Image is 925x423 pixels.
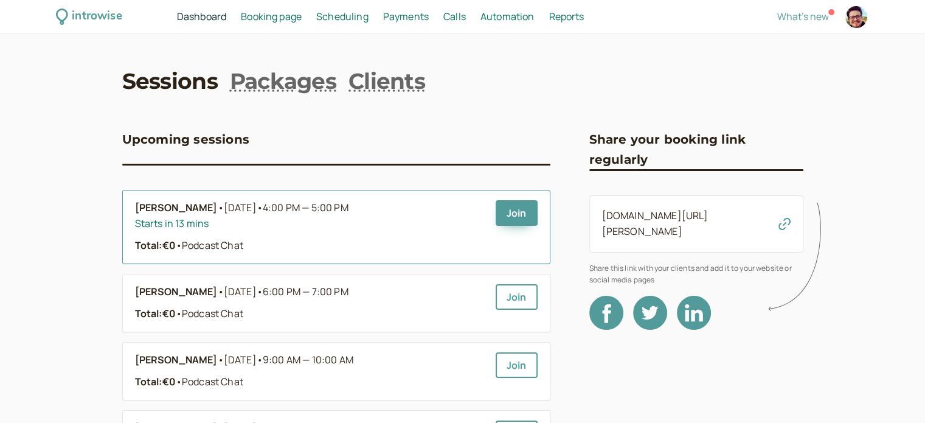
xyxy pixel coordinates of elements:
[496,200,538,226] a: Join
[177,10,226,23] span: Dashboard
[135,375,176,388] strong: Total: €0
[135,216,486,232] div: Starts in 13 mins
[176,239,182,252] span: •
[135,352,486,390] a: [PERSON_NAME]•[DATE]•9:00 AM — 10:00 AMTotal:€0•Podcast Chat
[589,130,803,169] h3: Share your booking link regularly
[348,66,425,96] a: Clients
[480,10,535,23] span: Automation
[135,284,218,300] b: [PERSON_NAME]
[257,353,263,366] span: •
[135,307,176,320] strong: Total: €0
[122,66,218,96] a: Sessions
[218,200,224,216] span: •
[383,9,429,25] a: Payments
[777,10,829,23] span: What's new
[176,239,243,252] span: Podcast Chat
[224,200,348,216] span: [DATE]
[589,262,803,286] span: Share this link with your clients and add it to your website or social media pages
[230,66,336,96] a: Packages
[480,9,535,25] a: Automation
[135,284,486,322] a: [PERSON_NAME]•[DATE]•6:00 PM — 7:00 PMTotal:€0•Podcast Chat
[263,285,348,298] span: 6:00 PM — 7:00 PM
[316,10,369,23] span: Scheduling
[777,11,829,22] button: What's new
[56,7,122,26] a: introwise
[316,9,369,25] a: Scheduling
[864,365,925,423] iframe: Chat Widget
[383,10,429,23] span: Payments
[176,375,182,388] span: •
[135,352,218,368] b: [PERSON_NAME]
[844,4,869,30] a: Account
[443,9,466,25] a: Calls
[443,10,466,23] span: Calls
[177,9,226,25] a: Dashboard
[257,285,263,298] span: •
[135,200,218,216] b: [PERSON_NAME]
[135,200,486,254] a: [PERSON_NAME]•[DATE]•4:00 PM — 5:00 PMStarts in 13 minsTotal:€0•Podcast Chat
[176,375,243,388] span: Podcast Chat
[176,307,243,320] span: Podcast Chat
[72,7,122,26] div: introwise
[263,353,353,366] span: 9:00 AM — 10:00 AM
[549,10,584,23] span: Reports
[263,201,348,214] span: 4:00 PM — 5:00 PM
[241,10,302,23] span: Booking page
[602,209,708,238] a: [DOMAIN_NAME][URL][PERSON_NAME]
[135,239,176,252] strong: Total: €0
[218,352,224,368] span: •
[224,284,348,300] span: [DATE]
[241,9,302,25] a: Booking page
[549,9,584,25] a: Reports
[122,130,249,149] h3: Upcoming sessions
[496,352,538,378] a: Join
[257,201,263,214] span: •
[218,284,224,300] span: •
[224,352,353,368] span: [DATE]
[496,284,538,310] a: Join
[176,307,182,320] span: •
